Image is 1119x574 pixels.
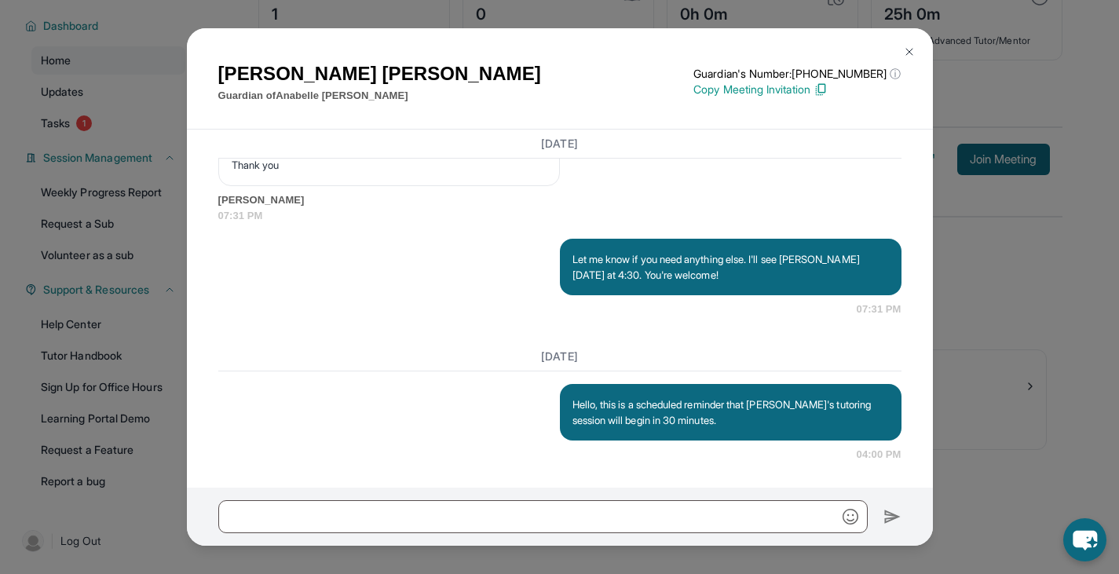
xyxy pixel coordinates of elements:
p: Guardian's Number: [PHONE_NUMBER] [693,66,901,82]
p: Let me know if you need anything else. I'll see [PERSON_NAME] [DATE] at 4:30. You're welcome! [572,251,889,283]
span: 07:31 PM [857,302,901,317]
span: ⓘ [890,66,901,82]
img: Emoji [843,509,858,525]
span: 07:31 PM [218,208,901,224]
img: Send icon [883,507,901,526]
h1: [PERSON_NAME] [PERSON_NAME] [218,60,541,88]
img: Copy Icon [814,82,828,97]
p: Thank you [232,157,547,173]
img: Close Icon [903,46,916,58]
h3: [DATE] [218,136,901,152]
p: Hello, this is a scheduled reminder that [PERSON_NAME]'s tutoring session will begin in 30 minutes. [572,397,889,428]
button: chat-button [1063,518,1106,561]
p: Guardian of Anabelle [PERSON_NAME] [218,88,541,104]
span: 04:00 PM [857,447,901,462]
span: [PERSON_NAME] [218,192,901,208]
h3: [DATE] [218,349,901,364]
p: Copy Meeting Invitation [693,82,901,97]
